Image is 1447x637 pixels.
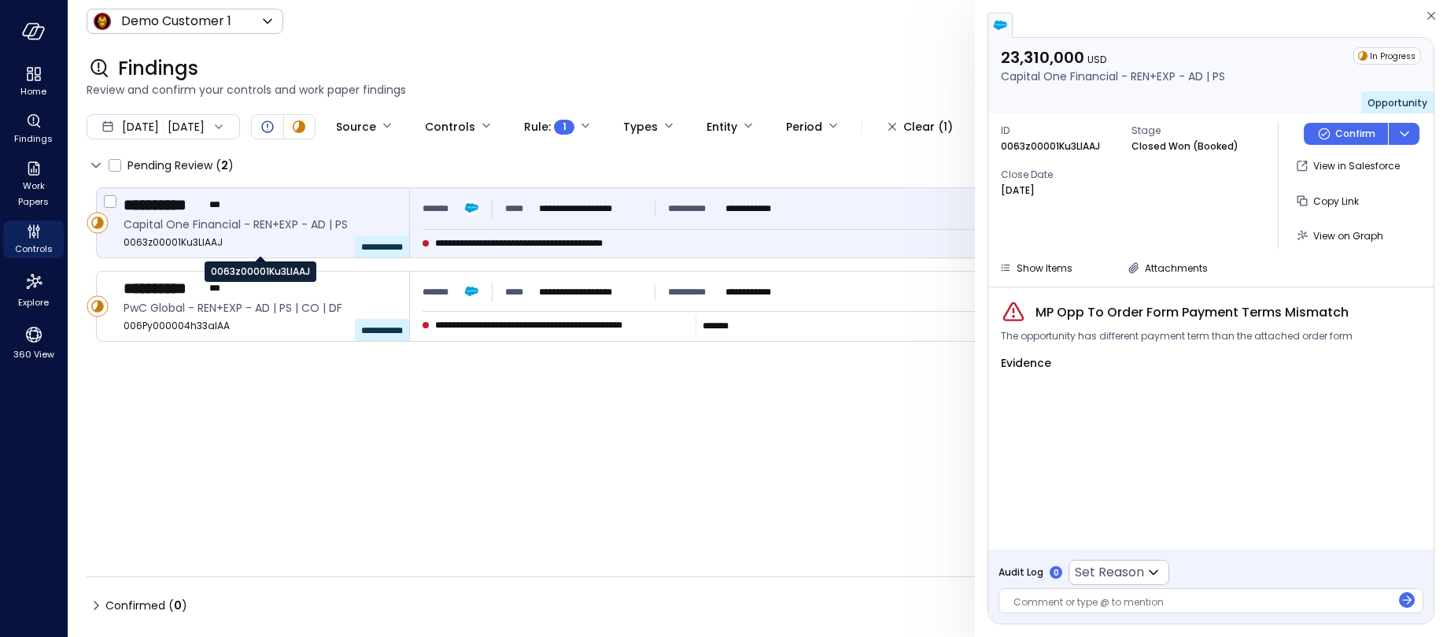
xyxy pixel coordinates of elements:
[205,261,316,282] div: 0063z00001Ku3LlAAJ
[127,153,234,178] span: Pending Review
[786,113,822,140] div: Period
[1001,355,1051,371] span: Evidence
[87,295,109,317] div: In Progress
[875,113,965,140] button: Clear (1)
[1291,187,1365,214] button: Copy Link
[105,593,187,618] span: Confirmed
[3,157,64,211] div: Work Papers
[174,598,182,613] span: 0
[87,81,1428,98] span: Review and confirm your controls and work paper findings
[3,268,64,312] div: Explore
[1335,126,1375,142] p: Confirm
[122,118,159,135] span: [DATE]
[221,157,228,173] span: 2
[1291,222,1390,249] button: View on Graph
[18,294,49,310] span: Explore
[9,178,57,209] span: Work Papers
[87,212,109,234] div: In Progress
[93,12,112,31] img: Icon
[1001,328,1353,344] span: The opportunity has different payment term than the attached order form
[1017,261,1072,275] span: Show Items
[216,157,234,174] div: ( )
[1054,567,1059,579] p: 0
[124,235,397,250] span: 0063z00001Ku3LlAAJ
[1001,167,1119,183] span: Close Date
[1001,123,1119,139] span: ID
[1001,139,1100,154] p: 0063z00001Ku3LlAAJ
[3,321,64,364] div: 360 View
[336,113,376,140] div: Source
[425,113,475,140] div: Controls
[1001,68,1225,85] p: Capital One Financial - REN+EXP - AD | PS
[1313,229,1383,243] span: View on Graph
[563,119,567,135] span: 1
[1304,123,1419,145] div: Button group with a nested menu
[258,117,277,136] div: Open
[14,131,53,146] span: Findings
[168,597,187,614] div: ( )
[1388,123,1419,145] button: dropdown-icon-button
[992,17,1008,33] img: salesforce
[1001,47,1225,68] p: 23,310,000
[1035,303,1349,322] span: MP Opp To Order Form Payment Terms Mismatch
[1353,47,1421,65] div: In Progress
[20,83,46,99] span: Home
[903,117,953,137] div: Clear (1)
[1313,158,1400,174] p: View in Salesforce
[1291,153,1406,180] button: View in Salesforce
[13,346,54,362] span: 360 View
[124,318,397,334] span: 006Py000004h33aIAA
[1121,258,1214,277] button: Attachments
[524,113,574,140] div: Rule :
[3,63,64,101] div: Home
[118,56,198,81] span: Findings
[124,299,397,317] span: PwC Global - REN+EXP - AD | PS | CO | DF
[3,110,64,148] div: Findings
[1131,139,1238,154] p: Closed Won (Booked)
[1304,123,1388,145] button: Confirm
[1001,183,1035,198] p: [DATE]
[707,113,737,140] div: Entity
[993,258,1079,277] button: Show Items
[1145,261,1208,275] span: Attachments
[3,220,64,258] div: Controls
[1313,194,1359,208] span: Copy Link
[121,12,231,31] p: Demo Customer 1
[290,117,308,136] div: In Progress
[999,565,1043,580] span: Audit Log
[1368,96,1427,109] span: Opportunity
[15,241,53,257] span: Controls
[623,113,658,140] div: Types
[124,216,397,233] span: Capital One Financial - REN+EXP - AD | PS
[1087,53,1106,66] span: USD
[1131,123,1250,139] span: Stage
[1075,563,1144,582] p: Set Reason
